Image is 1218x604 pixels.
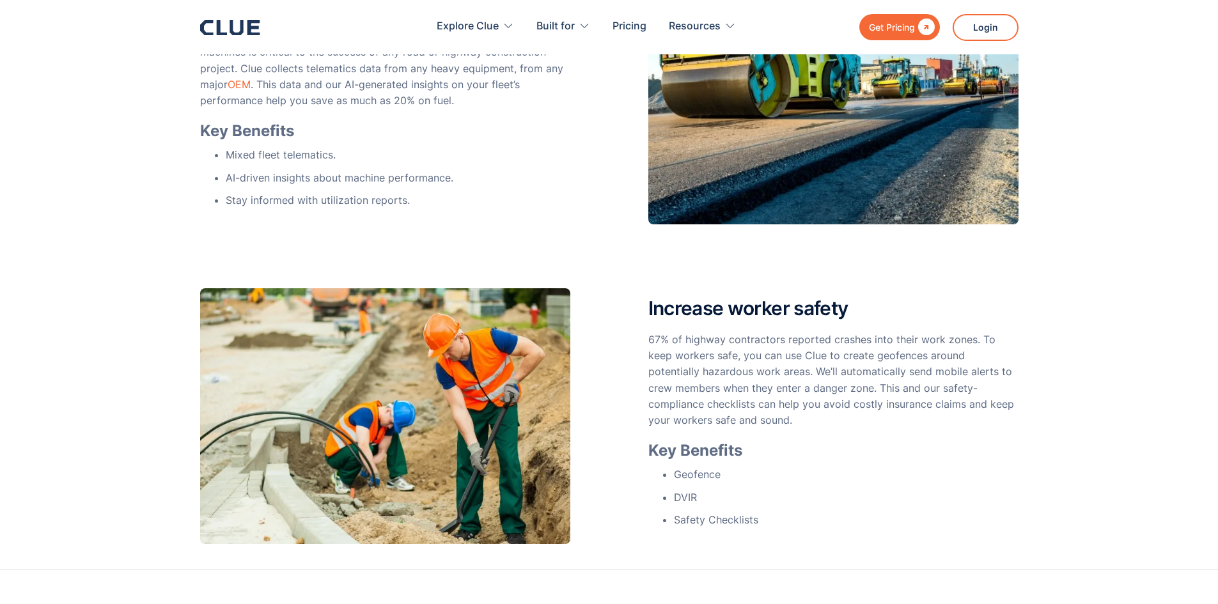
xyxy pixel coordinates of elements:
[200,121,570,141] h3: Key Benefits
[915,19,935,35] div: 
[226,147,570,163] li: Mixed fleet telematics.
[674,490,1019,506] li: DVIR
[200,288,570,544] img: Construction workers on a sidewalk job
[669,6,721,47] div: Resources
[669,6,736,47] div: Resources
[437,6,514,47] div: Explore Clue
[869,19,915,35] div: Get Pricing
[648,298,1019,319] h2: Increase worker safety
[226,170,570,186] li: AI-driven insights about machine performance.
[674,512,1019,528] li: Safety Checklists
[648,332,1019,428] p: 67% of highway contractors reported crashes into their work zones. To keep workers safe, you can ...
[226,192,570,208] li: Stay informed with utilization reports.
[648,441,1019,460] h3: Key Benefits
[859,14,940,40] a: Get Pricing
[536,6,590,47] div: Built for
[613,6,646,47] a: Pricing
[437,6,499,47] div: Explore Clue
[200,12,570,109] p: Roadwork often requires a mixed fleet of excavation, earthmoving, grading, concrete, paving, and ...
[953,14,1019,41] a: Login
[228,78,251,91] a: OEM
[674,467,1019,483] li: Geofence
[536,6,575,47] div: Built for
